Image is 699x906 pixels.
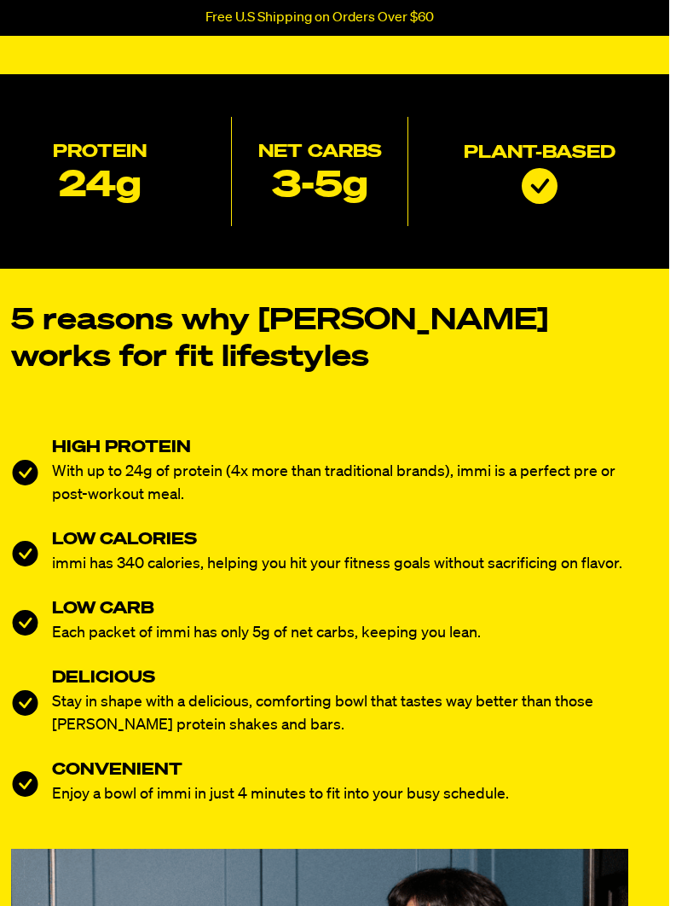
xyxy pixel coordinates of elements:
p: Each packet of immi has only 5g of net carbs, keeping you lean. [52,622,481,645]
p: Enjoy a bowl of immi in just 4 minutes to fit into your busy schedule. [52,783,509,806]
h3: PROTEIN [53,138,147,167]
p: DELICIOUS [52,669,155,687]
p: Stay in shape with a delicious, comforting bowl that tastes way better than those [PERSON_NAME] p... [52,691,644,737]
p: Free U.S Shipping on Orders Over $60 [205,10,434,26]
p: 3-5g [272,167,368,205]
h3: NET CARBS [258,138,382,167]
strong: 5 reasons why [PERSON_NAME] works for fit lifestyles [11,306,548,373]
p: With up to 24g of protein (4x more than traditional brands), immi is a perfect pre or post-workou... [52,461,644,507]
p: 24g [59,167,142,205]
h3: PLANT-BASED [464,139,615,168]
p: HIGH PROTEIN [52,438,191,456]
p: immi has 340 calories, helping you hit your fitness goals without sacrificing on flavor. [52,553,622,576]
p: CONVENIENT [52,761,182,779]
p: LOW CARB [52,600,154,618]
p: LOW CALORIES [52,531,197,549]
